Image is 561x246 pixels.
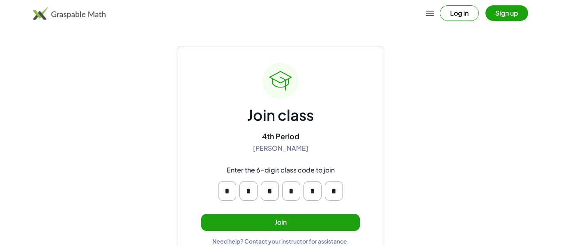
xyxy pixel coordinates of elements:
input: Please enter OTP character 5 [303,181,322,201]
button: Log in [440,5,479,21]
input: Please enter OTP character 2 [239,181,258,201]
button: Sign up [485,5,528,21]
div: [PERSON_NAME] [253,144,308,153]
button: Join [201,214,360,231]
div: Join class [247,106,314,125]
input: Please enter OTP character 6 [325,181,343,201]
div: Enter the 6-digit class code to join [227,166,335,175]
input: Please enter OTP character 4 [282,181,300,201]
input: Please enter OTP character 1 [218,181,236,201]
div: Need help? Contact your instructor for assistance. [212,237,349,245]
input: Please enter OTP character 3 [261,181,279,201]
div: 4th Period [262,131,299,141]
